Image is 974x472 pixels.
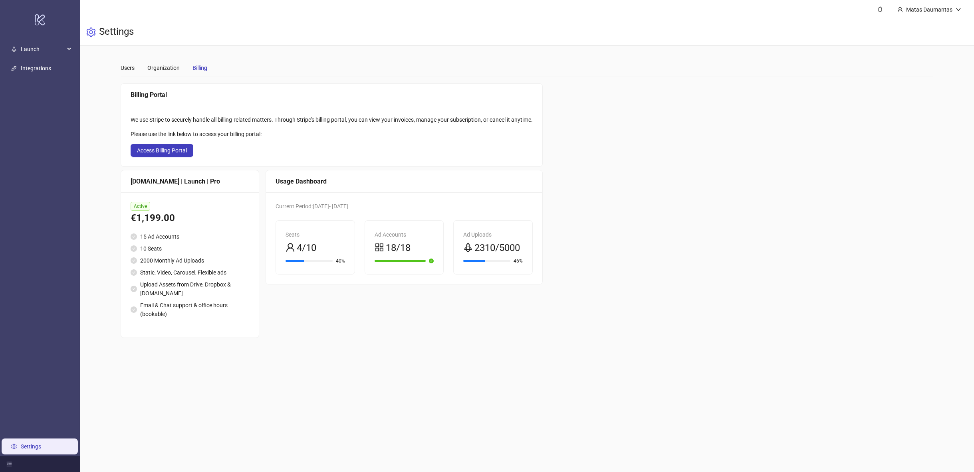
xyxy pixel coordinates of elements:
div: Billing [192,63,207,72]
div: Organization [147,63,180,72]
span: check-circle [131,233,137,240]
button: Access Billing Portal [131,144,193,157]
div: Users [121,63,135,72]
span: user [286,243,295,252]
div: Seats [286,230,345,239]
span: appstore [375,243,384,252]
div: Please use the link below to access your billing portal: [131,130,533,138]
span: Current Period: [DATE] - [DATE] [276,203,348,209]
span: check-circle [429,259,434,263]
li: Static, Video, Carousel, Flexible ads [131,268,249,277]
div: Ad Uploads [463,230,523,239]
div: Billing Portal [131,90,533,100]
span: setting [86,28,96,37]
span: 18/18 [386,241,411,256]
span: Active [131,202,150,211]
li: 15 Ad Accounts [131,232,249,241]
span: check-circle [131,306,137,313]
span: rocket [11,46,17,52]
div: [DOMAIN_NAME] | Launch | Pro [131,176,249,186]
li: Upload Assets from Drive, Dropbox & [DOMAIN_NAME] [131,280,249,298]
span: check-circle [131,269,137,276]
span: rocket [463,243,473,252]
a: Settings [21,443,41,450]
span: 40% [336,259,345,263]
span: bell [877,6,883,12]
li: 2000 Monthly Ad Uploads [131,256,249,265]
span: user [897,7,903,12]
span: Launch [21,41,65,57]
span: 46% [514,259,523,263]
div: Ad Accounts [375,230,434,239]
span: 4/10 [297,241,316,256]
div: Usage Dashboard [276,176,533,186]
span: menu-fold [6,461,12,467]
span: down [956,7,961,12]
li: Email & Chat support & office hours (bookable) [131,301,249,318]
div: We use Stripe to securely handle all billing-related matters. Through Stripe's billing portal, yo... [131,115,533,124]
a: Integrations [21,65,51,71]
h3: Settings [99,26,134,39]
div: €1,199.00 [131,211,249,226]
li: 10 Seats [131,244,249,253]
span: Access Billing Portal [137,147,187,154]
span: 2310/5000 [474,241,520,256]
span: check-circle [131,286,137,292]
span: check-circle [131,245,137,252]
div: Matas Daumantas [903,5,956,14]
span: check-circle [131,257,137,264]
